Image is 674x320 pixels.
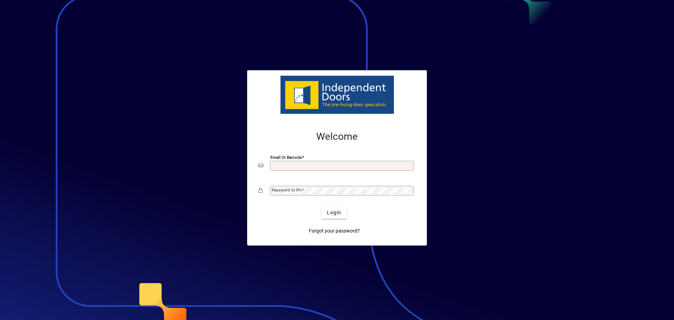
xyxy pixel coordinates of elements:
mat-label: Email or Barcode [270,155,302,160]
mat-label: Password or Pin [272,188,302,192]
button: Login [321,206,347,219]
a: Forgot your password? [306,224,363,237]
h2: Welcome [258,131,416,143]
span: Login [327,209,341,216]
span: Forgot your password? [309,227,360,235]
